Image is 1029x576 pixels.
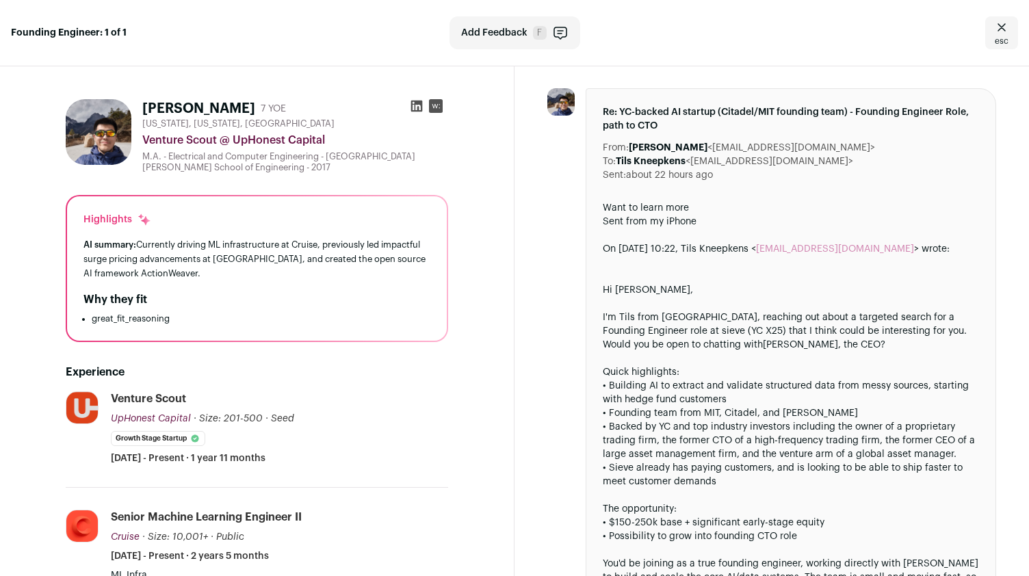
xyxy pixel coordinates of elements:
div: Sent from my iPhone [603,215,979,228]
span: esc [995,36,1008,47]
dt: Sent: [603,168,626,182]
span: · Size: 10,001+ [142,532,208,542]
span: Seed [271,414,294,423]
img: d9d9a16397591bce11dd9533f8e10a0cf2aa9fc26f6ecc35459972ca1025b15e.jpg [547,88,575,116]
div: Currently driving ML infrastructure at Cruise, previously led impactful surge pricing advancement... [83,237,430,280]
span: F [533,26,547,40]
span: I'm Tils from [GEOGRAPHIC_DATA], reaching out about a targeted search for a Founding Engineer rol... [603,313,967,350]
div: Venture Scout [111,391,186,406]
button: Add Feedback F [450,16,580,49]
div: Highlights [83,213,151,226]
span: Cruise [111,532,140,542]
span: Add Feedback [461,26,527,40]
span: UpHonest Capital [111,414,191,423]
span: • Possibility to grow into founding CTO role [603,532,797,541]
div: M.A. - Electrical and Computer Engineering - [GEOGRAPHIC_DATA] [PERSON_NAME] School of Engineerin... [142,151,448,173]
blockquote: On [DATE] 10:22, Tils Kneepkens < > wrote: [603,242,979,270]
img: d9d9a16397591bce11dd9533f8e10a0cf2aa9fc26f6ecc35459972ca1025b15e.jpg [66,99,131,165]
span: • Building AI to extract and validate structured data from messy sources, starting with hedge fun... [603,381,969,404]
li: great_fit_reasoning [92,313,430,324]
div: Senior Machine Learning Engineer II [111,510,302,525]
dd: <[EMAIL_ADDRESS][DOMAIN_NAME]> [616,155,853,168]
span: · [265,412,268,426]
span: [DATE] - Present · 2 years 5 months [111,549,269,563]
span: , the CEO? [838,340,885,350]
span: Hi [PERSON_NAME], [603,285,693,295]
span: [US_STATE], [US_STATE], [GEOGRAPHIC_DATA] [142,118,335,129]
span: • Founding team from MIT, Citadel, and [PERSON_NAME] [603,408,858,418]
li: Growth Stage Startup [111,431,205,446]
span: Quick highlights: [603,367,679,377]
dt: To: [603,155,616,168]
span: • $150-250k base + significant early-stage equity [603,518,824,527]
b: [PERSON_NAME] [629,143,707,153]
img: cec2726abeb25a346f16d983bacf4c0565d0c5323555f221d018cac4de66cc9e.jpg [66,392,98,424]
span: • Backed by YC and top industry investors including the owner of a proprietary trading firm, the ... [603,422,975,459]
dd: <[EMAIL_ADDRESS][DOMAIN_NAME]> [629,141,875,155]
div: 7 YOE [261,102,286,116]
div: Venture Scout @ UpHonest Capital [142,132,448,148]
h1: [PERSON_NAME] [142,99,255,118]
a: Close [985,16,1018,49]
dt: From: [603,141,629,155]
span: AI summary: [83,240,136,249]
span: · [211,530,213,544]
h2: Why they fit [83,291,147,308]
a: [EMAIL_ADDRESS][DOMAIN_NAME] [756,244,914,254]
dd: about 22 hours ago [626,168,713,182]
span: [DATE] - Present · 1 year 11 months [111,451,265,465]
span: Re: YC-backed AI startup (Citadel/MIT founding team) - Founding Engineer Role, path to CTO [603,105,979,133]
img: 2ddb4485eb45a6d78e683d23f66d3ed96adf1ef380973249cd40887bf2e291b9.jpg [66,510,98,542]
a: [PERSON_NAME] [763,340,838,350]
span: · Size: 201-500 [194,414,263,423]
span: The opportunity: [603,504,677,514]
h2: Experience [66,364,448,380]
span: • Sieve already has paying customers, and is looking to be able to ship faster to meet customer d... [603,463,963,486]
b: Tils Kneepkens [616,157,686,166]
span: Public [216,532,244,542]
strong: Founding Engineer: 1 of 1 [11,26,127,40]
